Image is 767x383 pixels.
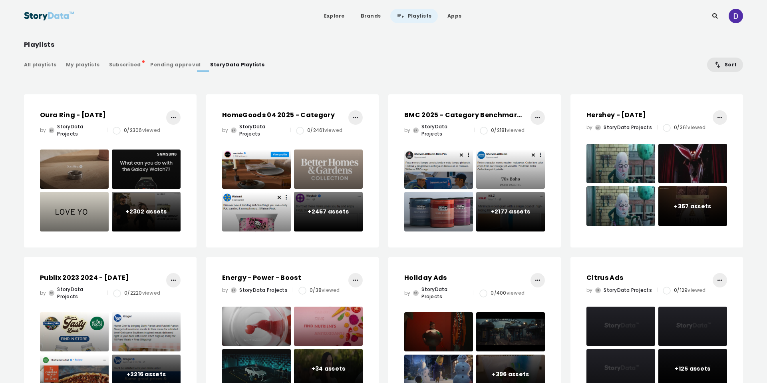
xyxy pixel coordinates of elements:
[390,9,438,23] a: Playlists
[57,286,102,300] div: StoryData Projects
[404,289,410,296] span: by
[421,123,469,138] div: StoryData Projects
[491,127,506,134] span: 0/2181
[222,286,340,295] div: viewed
[674,124,688,131] span: 0/361
[40,289,46,296] span: by
[239,123,285,138] div: StoryData Projects
[307,127,324,134] span: 0/2461
[473,289,475,297] span: |
[232,289,236,292] span: SP
[586,124,592,131] span: by
[109,61,141,69] div: Subscribed
[222,123,342,138] div: viewed
[404,127,410,134] span: by
[492,370,529,379] span: +396 assets
[318,9,351,23] a: Explore
[725,61,737,69] span: Sort
[312,364,346,373] span: +34 assets
[107,127,108,134] span: |
[40,273,129,283] span: Publix 2023 2024 - [DATE]
[107,289,108,297] span: |
[239,287,287,294] div: StoryData Projects
[308,207,349,216] span: +2457 assets
[50,130,54,132] span: SP
[210,61,264,69] div: StoryData Playlists
[674,202,711,211] span: +357 assets
[604,124,652,131] div: StoryData Projects
[421,286,469,300] div: StoryData Projects
[222,287,228,293] span: by
[404,286,525,300] div: viewed
[404,110,525,120] span: BMC 2025 - Category Benchmarks
[290,127,291,134] span: |
[354,9,387,23] a: Brands
[586,273,623,283] span: Citrus Ads
[24,9,74,23] img: StoryData Logo
[124,127,142,134] span: 0/2306
[310,287,322,294] span: 0/38
[604,287,652,294] div: StoryData Projects
[292,287,294,294] span: |
[491,207,530,216] span: +2177 assets
[50,292,54,295] span: SP
[24,61,56,69] div: All playlists
[124,289,142,297] span: 0/2220
[222,110,335,120] span: HomeGoods 04 2025 - Category
[40,110,106,120] span: Oura Ring - [DATE]
[657,124,658,131] span: |
[729,9,743,23] img: ACg8ocKzwPDiA-G5ZA1Mflw8LOlJAqwuiocHy5HQ8yAWPW50gy9RiA=s96-c
[404,123,525,138] div: viewed
[674,287,688,294] span: 0/129
[232,130,236,132] span: SP
[222,127,228,134] span: by
[40,286,160,300] div: viewed
[125,207,167,216] span: +2302 assets
[40,123,160,138] div: viewed
[586,110,646,120] span: Hershey - [DATE]
[597,127,600,129] span: SP
[127,370,166,379] span: +2216 assets
[491,289,506,297] span: 0/400
[66,61,99,69] div: My playlists
[675,364,710,373] span: +125 assets
[40,127,46,134] span: by
[586,123,706,132] div: viewed
[150,61,201,69] div: Pending approval
[597,289,600,292] span: SP
[707,58,743,72] button: Sort
[222,273,301,283] span: Energy - Power - Boost
[657,287,658,294] span: |
[24,40,743,50] div: Playlists
[474,127,475,134] span: |
[415,292,418,295] span: SP
[586,286,706,295] div: viewed
[586,287,592,293] span: by
[415,130,418,132] span: SP
[57,123,101,138] div: StoryData Projects
[404,273,447,283] span: Holiday Ads
[441,9,468,23] a: Apps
